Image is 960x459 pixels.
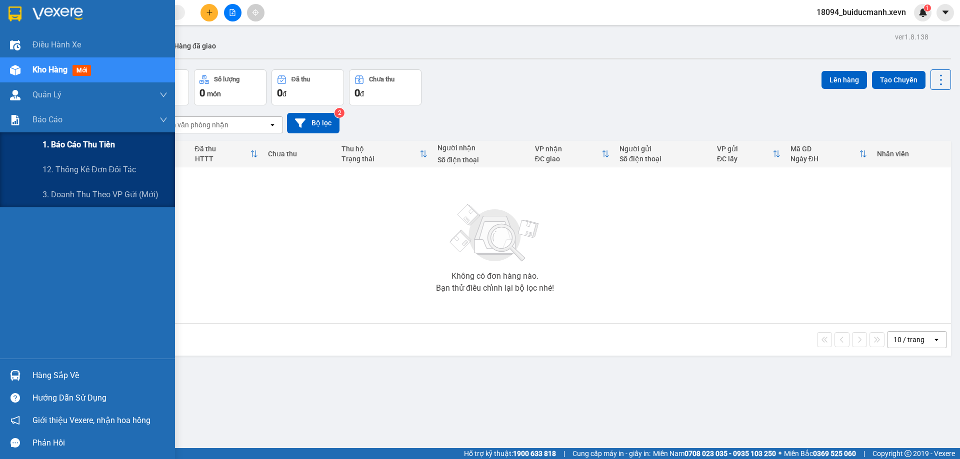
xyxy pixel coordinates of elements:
[42,138,115,151] span: 1. Báo cáo thu tiền
[785,141,872,167] th: Toggle SortBy
[291,76,310,83] div: Đã thu
[268,150,331,158] div: Chưa thu
[563,448,565,459] span: |
[10,416,20,425] span: notification
[336,141,432,167] th: Toggle SortBy
[194,69,266,105] button: Số lượng0món
[924,4,931,11] sup: 1
[893,335,924,345] div: 10 / trang
[32,65,67,74] span: Kho hàng
[436,284,554,292] div: Bạn thử điều chỉnh lại bộ lọc nhé!
[200,4,218,21] button: plus
[877,150,946,158] div: Nhân viên
[437,156,525,164] div: Số điện thoại
[10,370,20,381] img: warehouse-icon
[936,4,954,21] button: caret-down
[159,120,228,130] div: Chọn văn phòng nhận
[42,188,158,201] span: 3. Doanh Thu theo VP Gửi (mới)
[349,69,421,105] button: Chưa thu0đ
[32,436,167,451] div: Phản hồi
[8,6,21,21] img: logo-vxr
[32,391,167,406] div: Hướng dẫn sử dụng
[268,121,276,129] svg: open
[437,144,525,152] div: Người nhận
[717,145,772,153] div: VP gửi
[10,90,20,100] img: warehouse-icon
[813,450,856,458] strong: 0369 525 060
[10,115,20,125] img: solution-icon
[360,90,364,98] span: đ
[206,9,213,16] span: plus
[821,71,867,89] button: Lên hàng
[619,155,707,163] div: Số điện thoại
[252,9,259,16] span: aim
[32,414,150,427] span: Giới thiệu Vexere, nhận hoa hồng
[354,87,360,99] span: 0
[369,76,394,83] div: Chưa thu
[32,113,62,126] span: Báo cáo
[199,87,205,99] span: 0
[872,71,925,89] button: Tạo Chuyến
[224,4,241,21] button: file-add
[790,155,859,163] div: Ngày ĐH
[941,8,950,17] span: caret-down
[10,40,20,50] img: warehouse-icon
[778,452,781,456] span: ⚪️
[918,8,927,17] img: icon-new-feature
[530,141,614,167] th: Toggle SortBy
[619,145,707,153] div: Người gửi
[247,4,264,21] button: aim
[717,155,772,163] div: ĐC lấy
[863,448,865,459] span: |
[195,155,250,163] div: HTTT
[445,198,545,268] img: svg+xml;base64,PHN2ZyBjbGFzcz0ibGlzdC1wbHVnX19zdmciIHhtbG5zPSJodHRwOi8vd3d3LnczLm9yZy8yMDAwL3N2Zy...
[32,368,167,383] div: Hàng sắp về
[684,450,776,458] strong: 0708 023 035 - 0935 103 250
[42,163,136,176] span: 12. Thống kê đơn đối tác
[72,65,91,76] span: mới
[451,272,538,280] div: Không có đơn hàng nào.
[207,90,221,98] span: món
[10,65,20,75] img: warehouse-icon
[32,88,61,101] span: Quản Lý
[32,38,81,51] span: Điều hành xe
[572,448,650,459] span: Cung cấp máy in - giấy in:
[159,116,167,124] span: down
[282,90,286,98] span: đ
[790,145,859,153] div: Mã GD
[341,155,419,163] div: Trạng thái
[229,9,236,16] span: file-add
[214,76,239,83] div: Số lượng
[535,145,601,153] div: VP nhận
[190,141,263,167] th: Toggle SortBy
[925,4,929,11] span: 1
[195,145,250,153] div: Đã thu
[932,336,940,344] svg: open
[277,87,282,99] span: 0
[653,448,776,459] span: Miền Nam
[287,113,339,133] button: Bộ lọc
[904,450,911,457] span: copyright
[271,69,344,105] button: Đã thu0đ
[10,438,20,448] span: message
[535,155,601,163] div: ĐC giao
[808,6,914,18] span: 18094_buiducmanh.xevn
[10,393,20,403] span: question-circle
[464,448,556,459] span: Hỗ trợ kỹ thuật:
[513,450,556,458] strong: 1900 633 818
[712,141,785,167] th: Toggle SortBy
[341,145,419,153] div: Thu hộ
[159,91,167,99] span: down
[166,34,224,58] button: Hàng đã giao
[895,31,928,42] div: ver 1.8.138
[334,108,344,118] sup: 2
[784,448,856,459] span: Miền Bắc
